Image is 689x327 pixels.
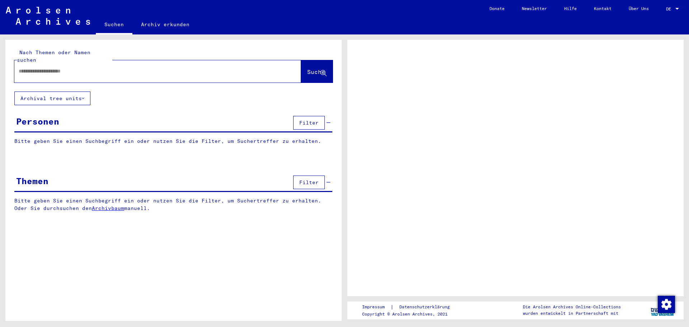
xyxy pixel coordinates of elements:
[14,137,332,145] p: Bitte geben Sie einen Suchbegriff ein oder nutzen Sie die Filter, um Suchertreffer zu erhalten.
[14,197,333,212] p: Bitte geben Sie einen Suchbegriff ein oder nutzen Sie die Filter, um Suchertreffer zu erhalten. O...
[362,311,458,317] p: Copyright © Arolsen Archives, 2021
[96,16,132,34] a: Suchen
[299,120,319,126] span: Filter
[6,7,90,25] img: Arolsen_neg.svg
[394,303,458,311] a: Datenschutzerklärung
[14,92,90,105] button: Archival tree units
[92,205,124,211] a: Archivbaum
[362,303,458,311] div: |
[657,295,675,313] div: Zustimmung ändern
[666,6,674,11] span: DE
[658,296,675,313] img: Zustimmung ändern
[16,174,48,187] div: Themen
[649,301,676,319] img: yv_logo.png
[301,60,333,83] button: Suche
[362,303,390,311] a: Impressum
[307,68,325,75] span: Suche
[17,49,90,63] mat-label: Nach Themen oder Namen suchen
[16,115,59,128] div: Personen
[523,310,621,317] p: wurden entwickelt in Partnerschaft mit
[293,116,325,130] button: Filter
[293,176,325,189] button: Filter
[132,16,198,33] a: Archiv erkunden
[299,179,319,186] span: Filter
[523,304,621,310] p: Die Arolsen Archives Online-Collections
